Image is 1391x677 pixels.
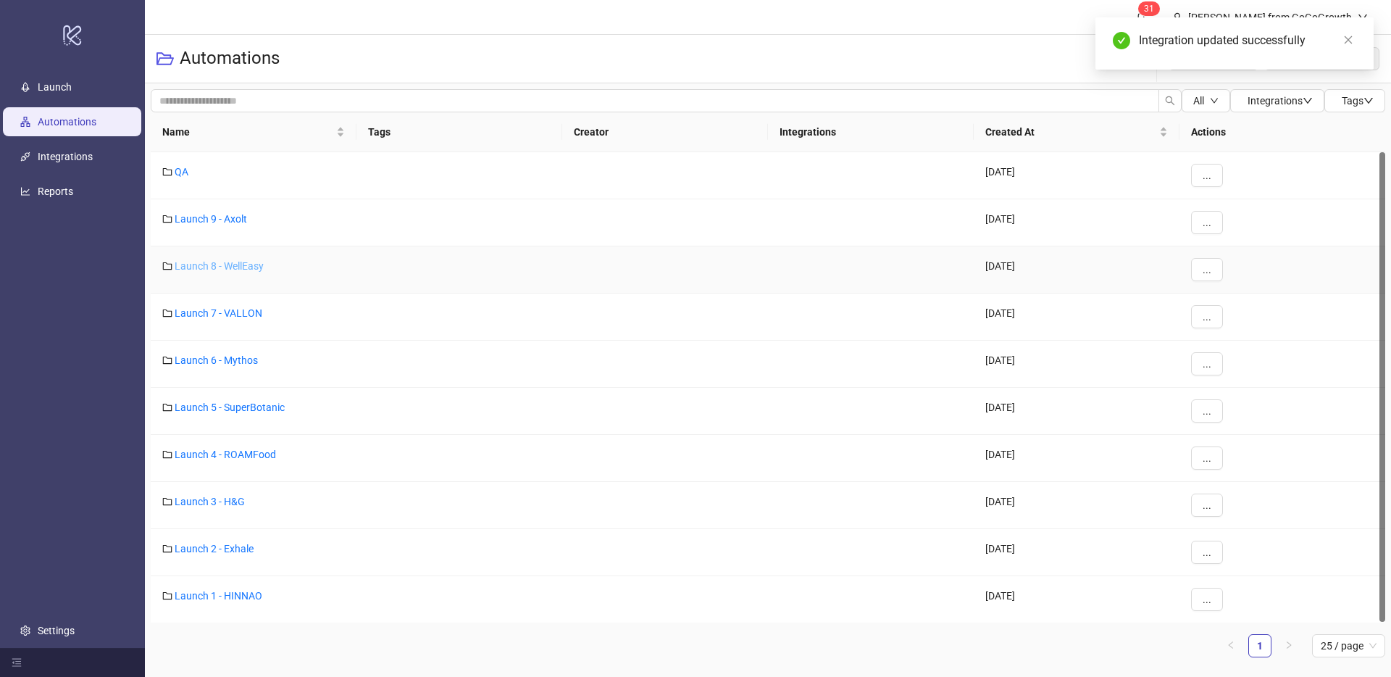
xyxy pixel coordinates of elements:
span: down [1303,96,1313,106]
li: Next Page [1277,634,1300,657]
button: ... [1191,447,1223,470]
a: Automations [38,116,96,128]
div: Page Size [1312,634,1385,657]
span: down [1358,12,1368,22]
div: [DATE] [974,199,1179,246]
button: Tagsdown [1324,89,1385,112]
th: Creator [562,112,768,152]
a: Launch [38,81,72,93]
span: Name [162,124,333,140]
button: right [1277,634,1300,657]
a: Settings [38,625,75,636]
button: ... [1191,352,1223,375]
a: QA [175,166,188,178]
button: Alldown [1182,89,1230,112]
th: Created At [974,112,1179,152]
span: folder [162,402,172,412]
li: Previous Page [1219,634,1242,657]
span: ... [1203,405,1211,417]
button: ... [1191,494,1223,517]
li: 1 [1248,634,1271,657]
span: Tags [1342,95,1374,107]
div: [DATE] [974,246,1179,294]
span: Integrations [1248,95,1313,107]
a: Launch 8 - WellEasy [175,260,264,272]
button: ... [1191,588,1223,611]
span: 3 [1144,4,1149,14]
span: folder [162,497,172,507]
button: ... [1191,164,1223,187]
button: ... [1191,541,1223,564]
h3: Automations [180,47,280,70]
th: Tags [356,112,562,152]
span: folder [162,167,172,177]
button: ... [1191,305,1223,328]
a: Integrations [38,151,93,162]
span: folder [162,449,172,460]
a: Launch 6 - Mythos [175,354,258,366]
span: folder [162,544,172,554]
span: ... [1203,499,1211,511]
div: [DATE] [974,482,1179,529]
span: All [1193,95,1204,107]
th: Integrations [768,112,974,152]
button: ... [1191,258,1223,281]
span: search [1165,96,1175,106]
button: ... [1191,211,1223,234]
sup: 31 [1138,1,1160,16]
a: Launch 9 - Axolt [175,213,247,225]
button: ... [1191,399,1223,423]
span: ... [1203,217,1211,228]
div: [DATE] [974,294,1179,341]
a: Reports [38,186,73,197]
span: ... [1203,170,1211,181]
span: folder [162,214,172,224]
span: user [1172,12,1182,22]
span: check-circle [1113,32,1130,49]
span: folder [162,308,172,318]
button: Integrationsdown [1230,89,1324,112]
button: left [1219,634,1242,657]
span: ... [1203,311,1211,323]
span: down [1210,96,1219,105]
div: [DATE] [974,388,1179,435]
span: ... [1203,547,1211,558]
span: ... [1203,452,1211,464]
a: Launch 4 - ROAMFood [175,449,276,460]
div: Integration updated successfully [1139,32,1356,49]
span: folder-open [156,50,174,67]
div: [DATE] [974,529,1179,576]
a: Close [1340,32,1356,48]
div: [DATE] [974,152,1179,199]
th: Name [151,112,356,152]
a: Launch 3 - H&G [175,496,245,507]
a: Launch 5 - SuperBotanic [175,402,285,413]
a: Launch 1 - HINNAO [175,590,262,602]
a: Launch 7 - VALLON [175,307,262,319]
span: folder [162,261,172,271]
span: ... [1203,358,1211,370]
span: folder [162,591,172,601]
span: ... [1203,594,1211,605]
a: 1 [1249,635,1271,657]
span: ... [1203,264,1211,275]
div: [DATE] [974,435,1179,482]
span: down [1363,96,1374,106]
span: menu-fold [12,657,22,668]
span: bell [1136,12,1146,22]
span: left [1227,641,1235,649]
span: folder [162,355,172,365]
span: right [1285,641,1293,649]
span: 1 [1149,4,1154,14]
th: Actions [1179,112,1385,152]
span: Created At [985,124,1156,140]
a: Launch 2 - Exhale [175,543,254,555]
div: [DATE] [974,576,1179,623]
span: close [1343,35,1353,45]
div: [PERSON_NAME] from GoGoGrowth [1182,9,1358,25]
div: [DATE] [974,341,1179,388]
span: 25 / page [1321,635,1377,657]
